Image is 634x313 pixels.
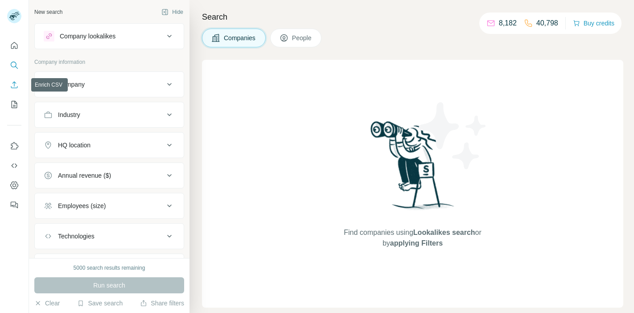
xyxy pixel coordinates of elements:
button: Dashboard [7,177,21,193]
button: Company lookalikes [35,25,184,47]
button: HQ location [35,134,184,156]
h4: Search [202,11,623,23]
button: Clear [34,299,60,308]
p: 40,798 [536,18,558,29]
button: Use Surfe on LinkedIn [7,138,21,154]
img: Surfe Illustration - Stars [413,96,493,176]
span: applying Filters [390,239,443,247]
button: Technologies [35,225,184,247]
button: Company [35,74,184,95]
img: Surfe Illustration - Woman searching with binoculars [366,119,459,218]
div: Technologies [58,232,95,241]
button: Use Surfe API [7,158,21,174]
button: Share filters [140,299,184,308]
div: 5000 search results remaining [74,264,145,272]
span: People [292,33,313,42]
button: My lists [7,96,21,113]
span: Lookalikes search [413,229,475,236]
button: Annual revenue ($) [35,165,184,186]
div: Employees (size) [58,201,106,210]
span: Find companies using or by [341,227,484,249]
p: 8,182 [499,18,517,29]
p: Company information [34,58,184,66]
button: Quick start [7,38,21,54]
div: HQ location [58,141,91,150]
div: Company lookalikes [60,32,115,41]
button: Hide [155,5,189,19]
button: Buy credits [573,17,614,29]
button: Industry [35,104,184,125]
div: Annual revenue ($) [58,171,111,180]
div: Industry [58,110,80,119]
button: Enrich CSV [7,77,21,93]
button: Employees (size) [35,195,184,217]
button: Save search [77,299,123,308]
button: Keywords [35,256,184,277]
span: Companies [224,33,256,42]
div: New search [34,8,62,16]
button: Search [7,57,21,73]
div: Company [58,80,85,89]
button: Feedback [7,197,21,213]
